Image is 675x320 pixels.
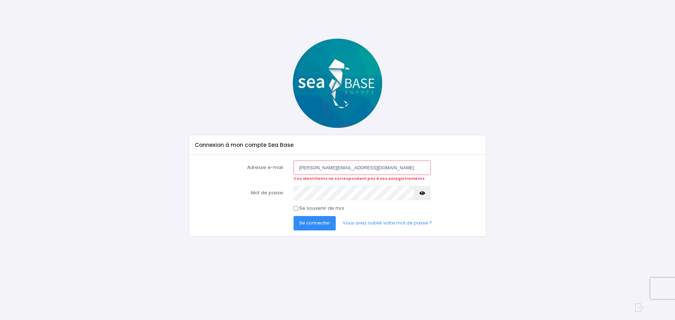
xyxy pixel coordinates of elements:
[337,216,438,230] a: Vous avez oublié votre mot de passe ?
[189,135,486,155] div: Connexion à mon compte Sea Base
[299,205,344,212] label: Se souvenir de moi
[190,186,288,200] label: Mot de passe
[299,220,330,226] span: Se connecter
[294,176,425,181] strong: Ces identifiants ne correspondent pas à nos enregistrements
[294,216,336,230] button: Se connecter
[190,161,288,181] label: Adresse e-mail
